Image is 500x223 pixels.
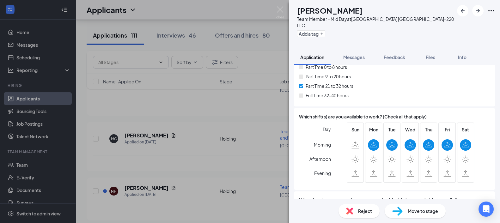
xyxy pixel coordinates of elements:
span: Feedback [384,54,405,60]
span: Which shift(s) are you available to work? (Check all that apply) [299,113,427,120]
button: PlusAdd a tag [297,30,325,37]
span: Mon [368,126,379,133]
span: Part Tme 0 to 8 hours [306,63,347,70]
span: Reject [358,208,372,214]
span: Afternoon [309,153,331,165]
span: Sat [460,126,471,133]
span: Move to stage [408,208,438,214]
span: Thu [423,126,434,133]
span: Fri [442,126,453,133]
span: Part Time 9 to 20 hours [306,73,351,80]
svg: Ellipses [487,7,495,15]
span: Morning [314,139,331,150]
span: Tue [386,126,398,133]
button: ArrowLeftNew [457,5,468,16]
div: Open Intercom Messenger [479,202,494,217]
span: Part Time 21 to 32 hours [306,82,353,89]
span: Info [458,54,466,60]
div: Team Member - Mid Day at [GEOGRAPHIC_DATA] [GEOGRAPHIC_DATA]-220 LLC [297,16,454,28]
h1: [PERSON_NAME] [297,5,363,16]
span: Messages [343,54,365,60]
span: Evening [314,167,331,179]
span: Wed [405,126,416,133]
svg: ArrowRight [474,7,482,15]
button: ArrowRight [472,5,484,16]
span: Sun [350,126,361,133]
span: Day [323,126,331,133]
span: Application [300,54,324,60]
span: What does it mean to embrace your work with a big heart and a bigger smile? [299,196,457,203]
svg: ArrowLeftNew [459,7,466,15]
span: Full Time 32-40 hours [306,92,349,99]
span: Files [426,54,435,60]
svg: Plus [320,32,324,36]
